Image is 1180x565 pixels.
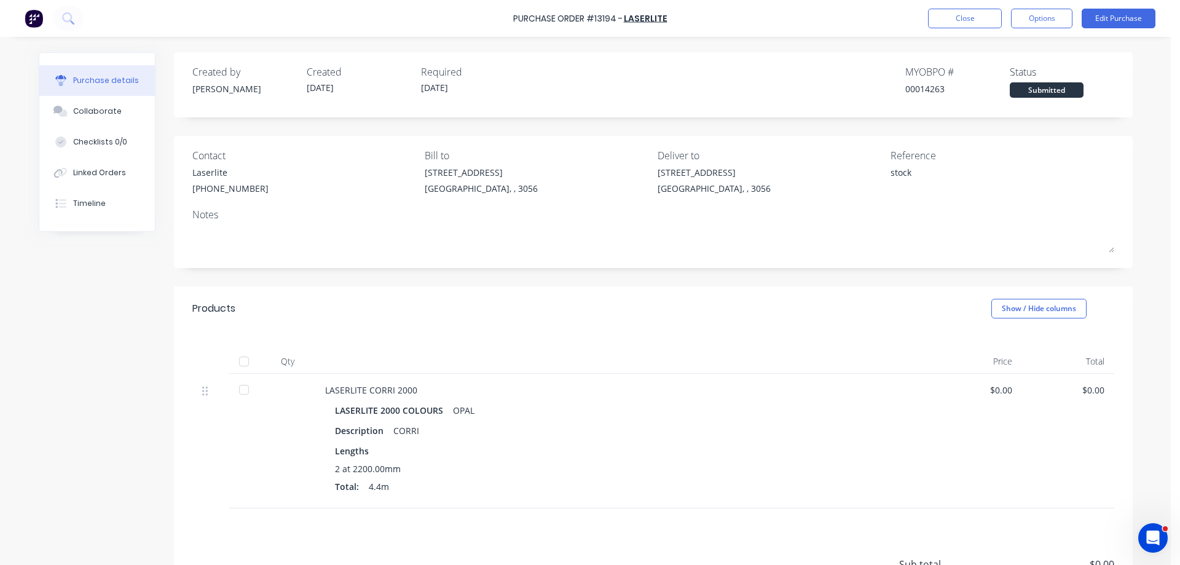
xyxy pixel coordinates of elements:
[658,166,771,179] div: [STREET_ADDRESS]
[369,480,389,493] span: 4.4m
[73,136,127,148] div: Checklists 0/0
[513,12,623,25] div: Purchase Order #13194 -
[25,9,43,28] img: Factory
[658,182,771,195] div: [GEOGRAPHIC_DATA], , 3056
[393,422,419,440] div: CORRI
[425,182,538,195] div: [GEOGRAPHIC_DATA], , 3056
[73,167,126,178] div: Linked Orders
[1010,65,1114,79] div: Status
[453,401,474,419] div: OPAL
[1032,384,1104,397] div: $0.00
[425,166,538,179] div: [STREET_ADDRESS]
[39,127,155,157] button: Checklists 0/0
[1082,9,1155,28] button: Edit Purchase
[905,65,1010,79] div: MYOB PO #
[307,65,411,79] div: Created
[39,96,155,127] button: Collaborate
[335,444,369,457] span: Lengths
[260,349,315,374] div: Qty
[940,384,1012,397] div: $0.00
[891,166,1044,194] textarea: stock
[335,462,401,475] span: 2 at 2200.00mm
[73,198,106,209] div: Timeline
[192,166,269,179] div: Laserlite
[335,401,448,419] div: LASERLITE 2000 COLOURS
[192,82,297,95] div: [PERSON_NAME]
[192,65,297,79] div: Created by
[930,349,1022,374] div: Price
[1022,349,1114,374] div: Total
[73,75,139,86] div: Purchase details
[335,480,359,493] span: Total:
[891,148,1114,163] div: Reference
[991,299,1087,318] button: Show / Hide columns
[658,148,881,163] div: Deliver to
[39,157,155,188] button: Linked Orders
[928,9,1002,28] button: Close
[905,82,1010,95] div: 00014263
[192,301,235,316] div: Products
[39,188,155,219] button: Timeline
[192,207,1114,222] div: Notes
[39,65,155,96] button: Purchase details
[325,384,920,397] div: LASERLITE CORRI 2000
[192,182,269,195] div: [PHONE_NUMBER]
[73,106,122,117] div: Collaborate
[421,65,525,79] div: Required
[1010,82,1084,98] div: Submitted
[1138,523,1168,553] iframe: Intercom live chat
[335,422,393,440] div: Description
[192,148,416,163] div: Contact
[624,12,667,25] a: LaserLite
[425,148,648,163] div: Bill to
[1011,9,1072,28] button: Options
